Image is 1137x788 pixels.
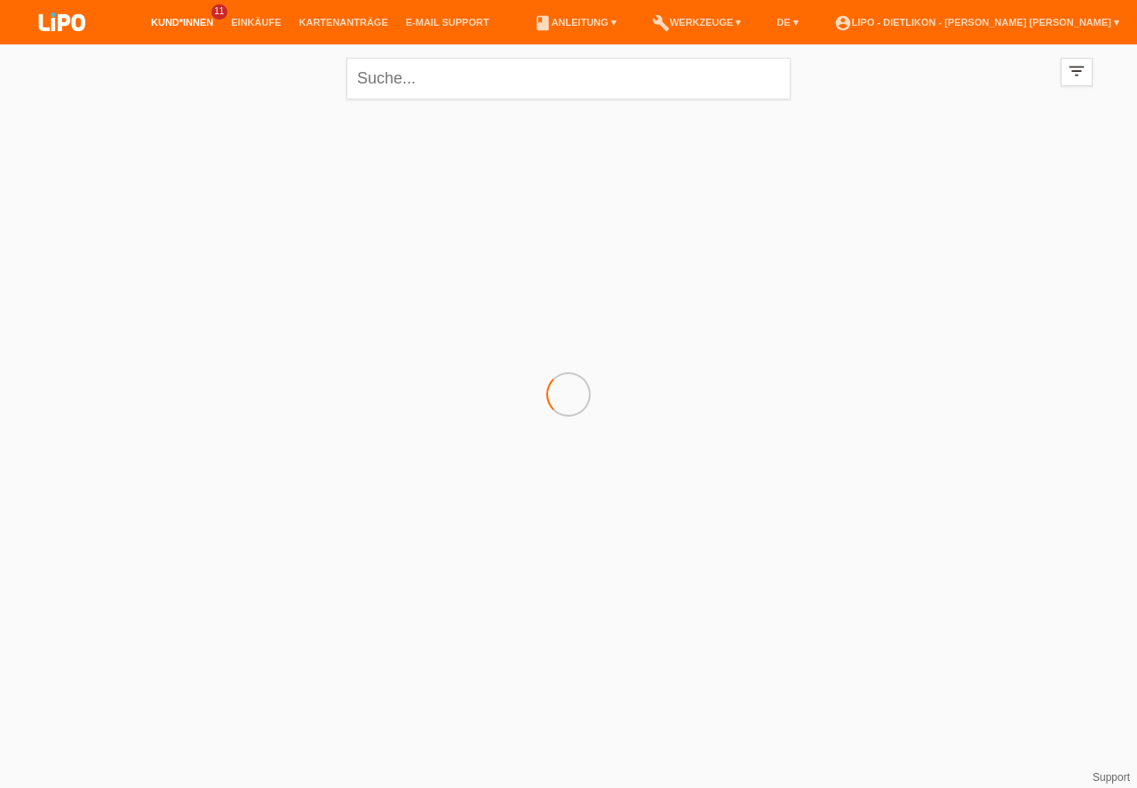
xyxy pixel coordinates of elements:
[534,14,552,32] i: book
[525,17,625,28] a: bookAnleitung ▾
[834,14,852,32] i: account_circle
[1093,771,1130,784] a: Support
[290,17,397,28] a: Kartenanträge
[222,17,290,28] a: Einkäufe
[767,17,807,28] a: DE ▾
[825,17,1128,28] a: account_circleLIPO - Dietlikon - [PERSON_NAME] [PERSON_NAME] ▾
[346,58,791,99] input: Suche...
[1067,61,1086,81] i: filter_list
[652,14,670,32] i: build
[211,4,227,20] span: 11
[397,17,498,28] a: E-Mail Support
[142,17,222,28] a: Kund*innen
[643,17,751,28] a: buildWerkzeuge ▾
[18,36,107,50] a: LIPO pay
